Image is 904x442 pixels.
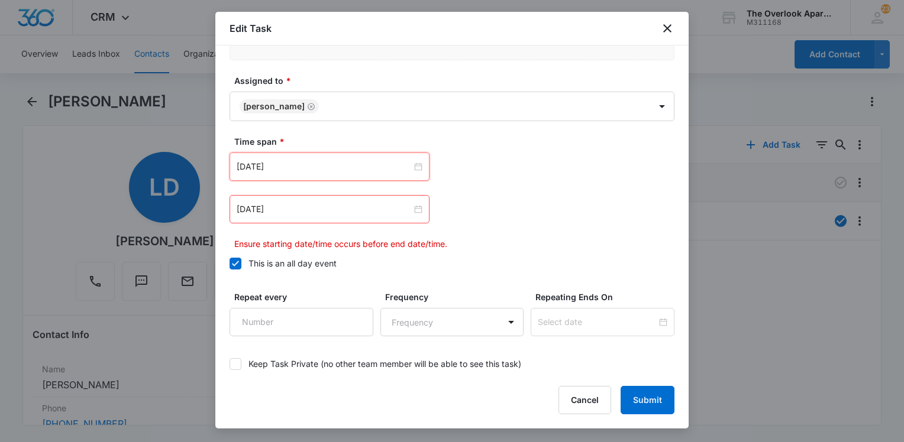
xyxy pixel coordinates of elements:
input: Oct 15, 2025 [237,160,412,173]
label: Assigned to [234,74,679,87]
button: Cancel [558,386,611,414]
input: Select date [538,316,657,329]
label: Time span [234,135,679,148]
label: Repeating Ends On [535,291,679,303]
h1: Edit Task [230,21,272,35]
label: Frequency [385,291,529,303]
label: Repeat every [234,291,378,303]
div: Remove William Traylor [305,102,315,110]
div: Keep Task Private (no other team member will be able to see this task) [248,357,521,370]
input: Oct 6, 2025 [237,203,412,216]
p: Ensure starting date/time occurs before end date/time. [234,238,674,250]
div: [PERSON_NAME] [243,102,305,110]
button: close [660,21,674,35]
input: Number [230,308,373,336]
div: This is an all day event [248,257,337,269]
button: Submit [621,386,674,414]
